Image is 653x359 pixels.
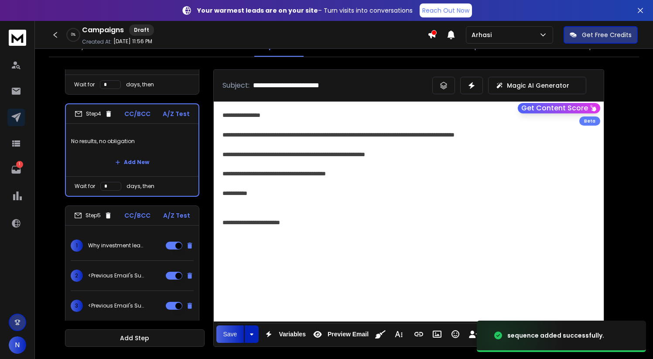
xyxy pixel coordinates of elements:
[129,24,154,36] div: Draft
[108,154,156,171] button: Add New
[65,329,205,347] button: Add Step
[124,109,150,118] p: CC/BCC
[88,242,144,249] p: Why investment leaders choose [PERSON_NAME], {{firstName}}
[216,325,244,343] button: Save
[71,300,83,312] span: 3
[422,6,469,15] p: Reach Out Now
[507,331,604,340] div: sequence added successfully.
[71,239,83,252] span: 1
[9,336,26,354] button: N
[74,81,95,88] p: Wait for
[277,331,308,338] span: Variables
[390,325,407,343] button: More Text
[74,212,112,219] div: Step 5
[71,129,193,154] p: No results, no obligation
[124,211,150,220] p: CC/BCC
[82,38,112,45] p: Created At:
[372,325,389,343] button: Clean HTML
[260,325,308,343] button: Variables
[197,6,413,15] p: – Turn visits into conversations
[410,325,427,343] button: Insert Link (⌘K)
[75,183,95,190] p: Wait for
[75,110,113,118] div: Step 4
[71,270,83,282] span: 2
[82,25,124,35] h1: Campaigns
[65,103,199,197] li: Step4CC/BCCA/Z TestNo results, no obligationAdd NewWait fordays, then
[222,80,250,91] p: Subject:
[88,272,144,279] p: <Previous Email's Subject>
[16,161,23,168] p: 1
[447,325,464,343] button: Emoticons
[488,77,586,94] button: Magic AI Generator
[420,3,472,17] a: Reach Out Now
[564,26,638,44] button: Get Free Credits
[71,32,75,38] p: 0 %
[108,321,156,338] button: Add New
[9,30,26,46] img: logo
[88,302,144,309] p: <Previous Email's Subject>
[126,183,154,190] p: days, then
[518,103,600,113] button: Get Content Score
[126,81,154,88] p: days, then
[163,211,190,220] p: A/Z Test
[113,38,152,45] p: [DATE] 11:56 PM
[465,325,482,343] button: Insert Unsubscribe Link
[326,331,370,338] span: Preview Email
[579,116,600,126] div: Beta
[582,31,632,39] p: Get Free Credits
[7,161,25,178] a: 1
[472,31,495,39] p: Arhasi
[163,109,190,118] p: A/Z Test
[197,6,318,15] strong: Your warmest leads are on your site
[507,81,569,90] p: Magic AI Generator
[429,325,445,343] button: Insert Image (⌘P)
[309,325,370,343] button: Preview Email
